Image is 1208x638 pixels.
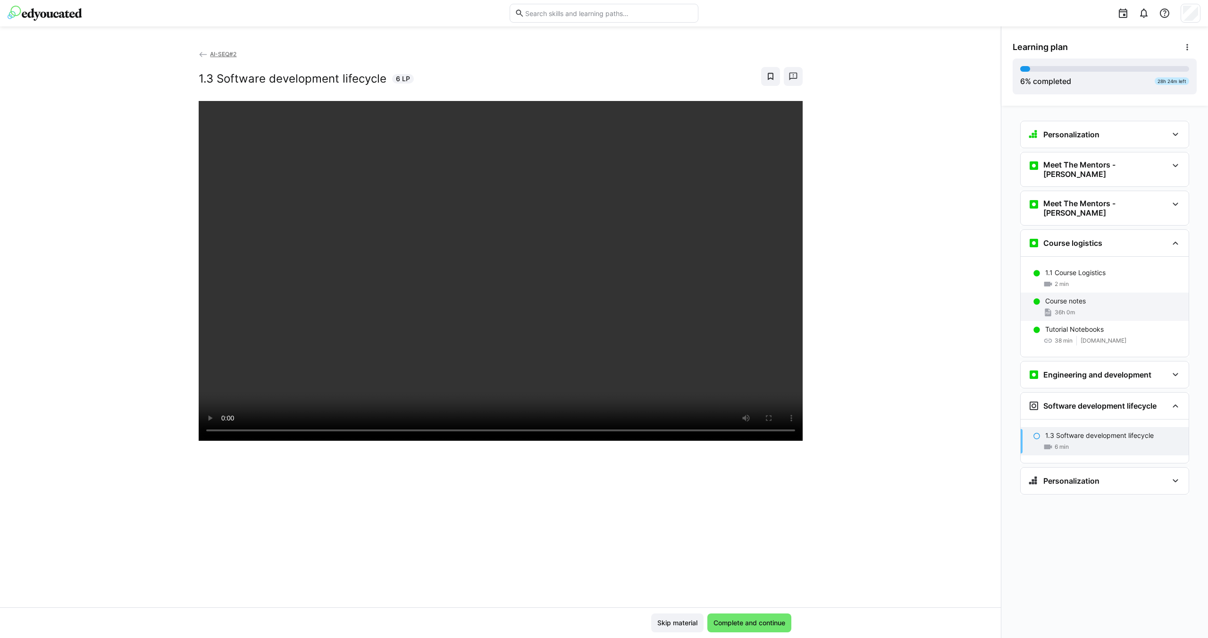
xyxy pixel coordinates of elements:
button: Complete and continue [707,613,791,632]
p: Tutorial Notebooks [1045,325,1104,334]
span: 6 min [1055,443,1069,451]
h3: Meet The Mentors - [PERSON_NAME] [1043,199,1168,218]
p: Course notes [1045,296,1086,306]
span: 6 [1020,76,1025,86]
span: 6 LP [396,74,410,84]
h3: Course logistics [1043,238,1102,248]
h3: Meet The Mentors - [PERSON_NAME] [1043,160,1168,179]
h3: Personalization [1043,130,1099,139]
span: Complete and continue [712,618,787,628]
span: Learning plan [1013,42,1068,52]
h3: Personalization [1043,476,1099,486]
span: [DOMAIN_NAME] [1081,337,1126,344]
p: 1.3 Software development lifecycle [1045,431,1154,440]
span: 36h 0m [1055,309,1075,316]
div: % completed [1020,76,1071,87]
span: Skip material [656,618,699,628]
h3: Software development lifecycle [1043,401,1157,411]
input: Search skills and learning paths… [524,9,693,17]
span: 2 min [1055,280,1069,288]
span: 38 min [1055,337,1073,344]
h2: 1.3 Software development lifecycle [199,72,386,86]
h3: Engineering and development [1043,370,1151,379]
button: Skip material [651,613,704,632]
a: AI-SEQ#2 [199,50,237,58]
p: 1.1 Course Logistics [1045,268,1106,277]
div: 28h 24m left [1155,77,1189,85]
span: AI-SEQ#2 [210,50,236,58]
